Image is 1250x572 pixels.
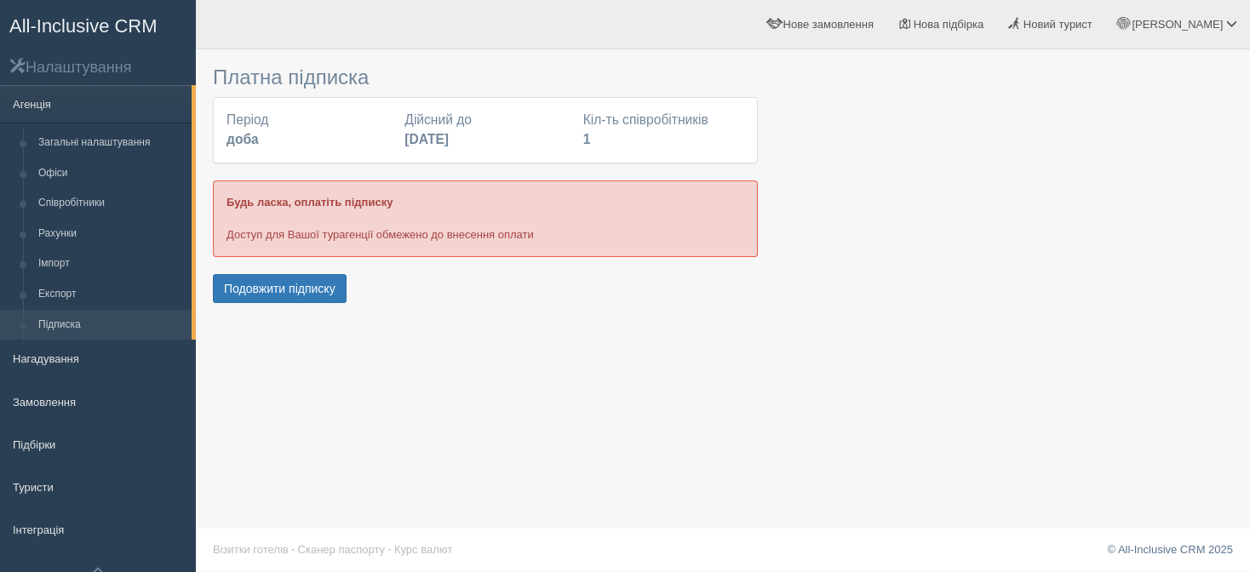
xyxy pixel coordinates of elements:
a: Візитки готелів [213,543,289,556]
a: Офіси [31,158,192,189]
div: Дійсний до [396,111,574,150]
span: Нова підбірка [914,18,984,31]
a: Курс валют [394,543,452,556]
a: Сканер паспорту [298,543,385,556]
span: · [291,543,295,556]
a: Рахунки [31,219,192,249]
div: Кіл-ть співробітників [575,111,753,150]
a: Експорт [31,279,192,310]
div: Період [218,111,396,150]
span: · [388,543,392,556]
a: All-Inclusive CRM [1,1,195,48]
button: Подовжити підписку [213,274,347,303]
a: Загальні налаштування [31,128,192,158]
span: Нове замовлення [783,18,874,31]
h3: Платна підписка [213,66,758,89]
b: Будь ласка, оплатіть підписку [226,196,393,209]
a: Підписка [31,310,192,340]
b: доба [226,132,259,146]
b: [DATE] [404,132,449,146]
div: Доступ для Вашої турагенції обмежено до внесення оплати [213,180,758,256]
span: Новий турист [1024,18,1092,31]
span: [PERSON_NAME] [1132,18,1223,31]
span: All-Inclusive CRM [9,15,158,37]
a: © All-Inclusive CRM 2025 [1107,543,1233,556]
b: 1 [583,132,591,146]
a: Співробітники [31,188,192,219]
a: Імпорт [31,249,192,279]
